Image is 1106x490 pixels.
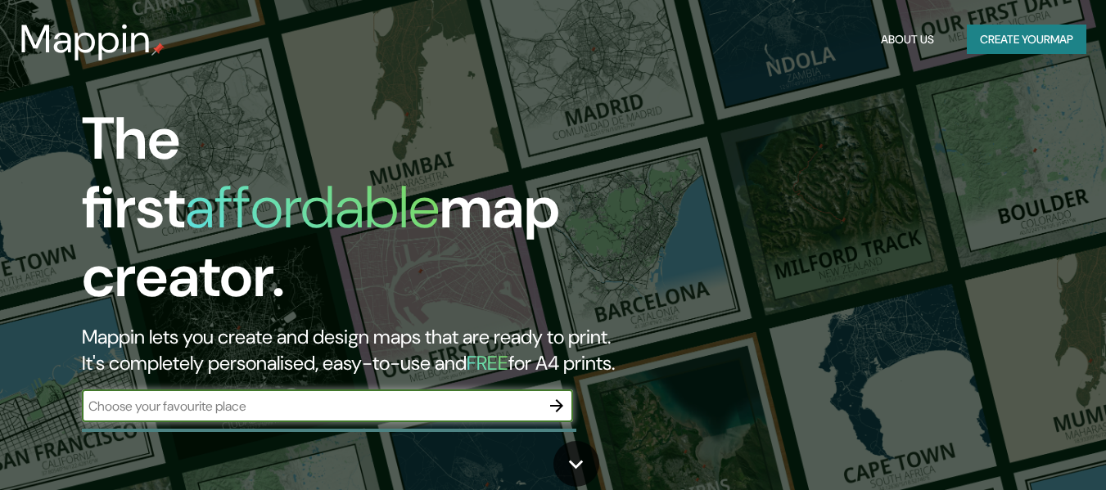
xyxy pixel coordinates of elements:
h1: affordable [185,169,440,245]
button: Create yourmap [967,25,1086,55]
input: Choose your favourite place [82,397,540,416]
img: mappin-pin [151,43,165,56]
h1: The first map creator. [82,105,635,324]
h2: Mappin lets you create and design maps that are ready to print. It's completely personalised, eas... [82,324,635,376]
h5: FREE [467,350,508,375]
button: About Us [874,25,941,55]
h3: Mappin [20,16,151,62]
